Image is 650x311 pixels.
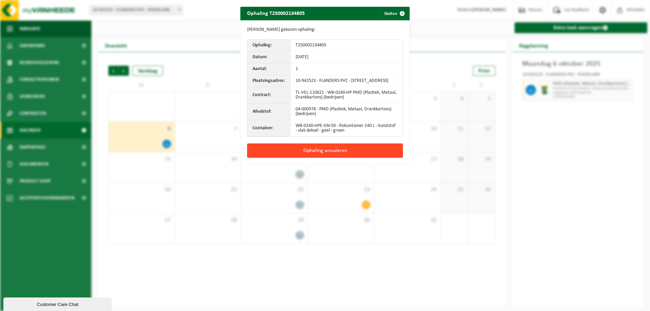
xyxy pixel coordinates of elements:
[290,63,403,75] td: 1
[247,75,290,87] th: Plaatsingsadres:
[290,40,403,51] td: T250002134805
[290,104,403,120] td: 04-000978 - PMD (Plastiek, Metaal, Drankkartons) (bedrijven)
[247,63,290,75] th: Aantal:
[3,296,113,311] iframe: chat widget
[240,7,311,20] h2: Ophaling T250002134805
[247,51,290,63] th: Datum:
[290,87,403,104] td: TL-VEL-110621 - WB-0240-HP PMD (Plastiek, Metaal, Drankkartons) (bedrijven)
[290,120,403,136] td: WB-0240-HPE-GN-50 - Rolcontainer 240 L - kunststof - vlak deksel - geel - groen
[247,87,290,104] th: Contract:
[290,51,403,63] td: [DATE]
[247,27,403,32] p: [PERSON_NAME] gekozen ophaling:
[247,104,290,120] th: Afvalstof:
[290,75,403,87] td: 10-942523 - FLANDERS PVC - [STREET_ADDRESS]
[247,40,290,51] th: Ophaling:
[379,7,409,20] button: Sluiten
[247,143,403,158] button: Ophaling annuleren
[247,120,290,136] th: Container:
